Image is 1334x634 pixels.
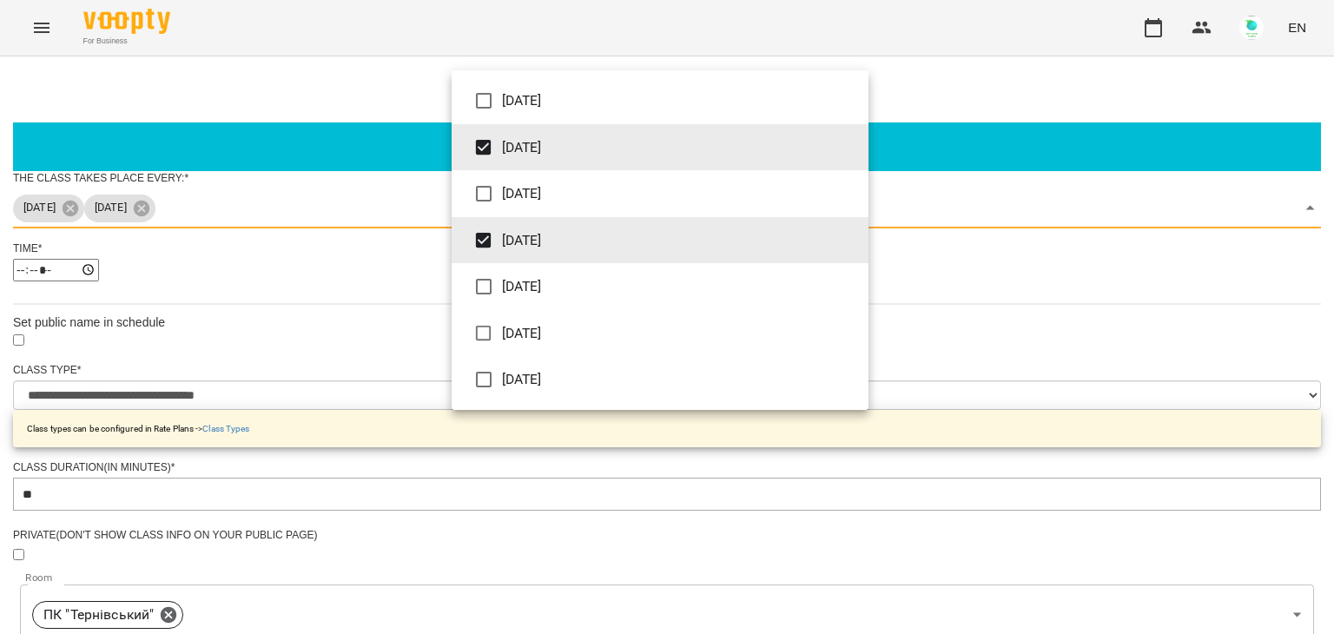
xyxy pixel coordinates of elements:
li: [DATE] [452,356,868,403]
li: [DATE] [452,217,868,264]
li: [DATE] [452,310,868,357]
li: [DATE] [452,124,868,171]
li: [DATE] [452,77,868,124]
li: [DATE] [452,170,868,217]
li: [DATE] [452,263,868,310]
